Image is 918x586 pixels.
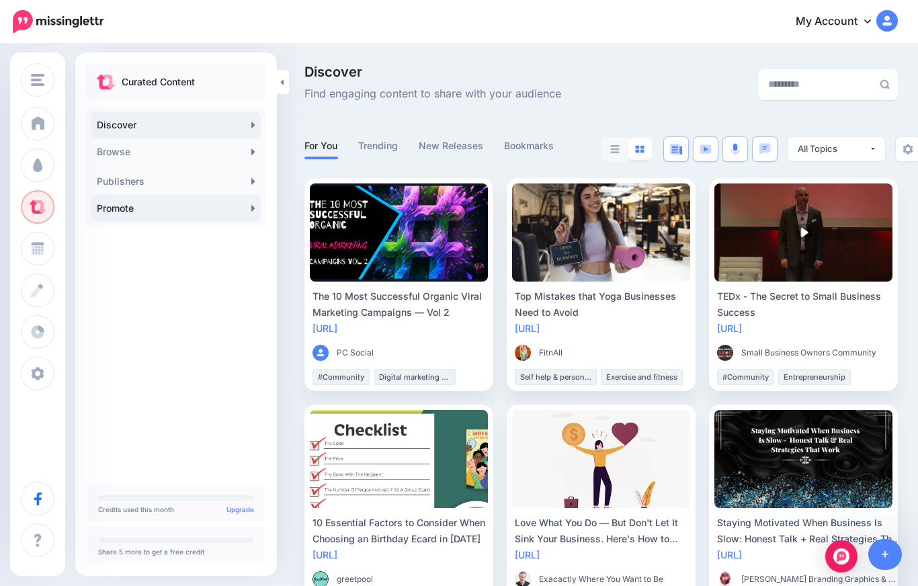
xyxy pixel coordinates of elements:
[515,369,597,385] li: Self help & personal development
[312,345,329,361] img: user_default_image.png
[635,145,644,153] img: grid-blue.png
[610,145,620,153] img: list-grey.png
[304,85,561,103] span: Find engaging content to share with your audience
[731,143,740,155] img: microphone.png
[515,288,687,321] div: Top Mistakes that Yoga Businesses Need to Avoid
[91,138,261,165] a: Browse
[515,515,687,547] div: Love What You Do — But Don't Let It Sink Your Business. Here's How to Stay Passionate and Profita...
[312,288,485,321] div: The 10 Most Successful Organic Viral Marketing Campaigns — Vol 2
[825,540,858,573] div: Open Intercom Messenger
[778,369,851,385] li: Entrepreneurship
[782,5,898,38] a: My Account
[717,288,890,321] div: TEDx - The Secret to Small Business Success
[670,144,682,155] img: article-blue.png
[122,74,195,90] p: Curated Content
[337,573,373,586] span: greetpool
[358,138,399,154] a: Trending
[91,195,261,222] a: Promote
[312,515,485,547] div: 10 Essential Factors to Consider When Choosing an Birthday Ecard in [DATE]
[312,323,337,334] a: [URL]
[717,515,901,547] div: Staying Motivated When Business Is Slow: Honest Talk + Real Strategies That Work for Small Busine...
[31,74,44,86] img: menu.png
[717,549,742,560] a: [URL]
[788,137,885,161] button: All Topics
[312,549,337,560] a: [URL]
[337,346,374,360] span: PC Social
[515,549,540,560] a: [URL]
[717,369,774,385] li: #Community
[700,144,712,154] img: video-blue.png
[741,346,876,360] span: Small Business Owners Community
[539,346,562,360] span: FitnAll
[312,369,370,385] li: #Community
[741,573,896,586] span: [PERSON_NAME] Branding Graphics & Website Designs
[903,144,913,155] img: settings-grey.png
[880,79,890,89] img: search-grey-6.png
[374,369,456,385] li: Digital marketing strategy
[304,138,338,154] a: For You
[304,65,561,79] span: Discover
[539,573,663,586] span: Exacactly Where You Want to Be
[798,142,869,155] div: All Topics
[419,138,484,154] a: New Releases
[601,369,683,385] li: Exercise and fitness
[97,75,115,89] img: curate.png
[515,323,540,334] a: [URL]
[504,138,554,154] a: Bookmarks
[717,345,733,361] img: 7PJTV3KHQGE67MFYFLVTG6AVBRR151IC_thumb.png
[759,143,771,155] img: chat-square-blue.png
[91,168,261,195] a: Publishers
[717,323,742,334] a: [URL]
[794,223,813,242] img: play-circle-overlay.png
[13,10,103,33] img: Missinglettr
[91,112,261,138] a: Discover
[515,345,531,361] img: picture-bsa67351_thumb.png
